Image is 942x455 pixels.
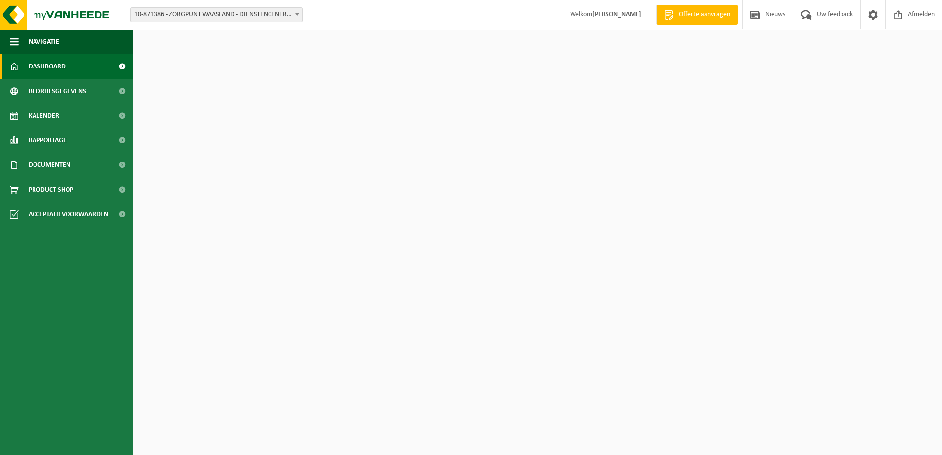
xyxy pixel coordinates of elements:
span: Dashboard [29,54,66,79]
strong: [PERSON_NAME] [592,11,641,18]
span: Product Shop [29,177,73,202]
span: Rapportage [29,128,67,153]
span: Bedrijfsgegevens [29,79,86,103]
a: Offerte aanvragen [656,5,738,25]
span: Kalender [29,103,59,128]
span: Navigatie [29,30,59,54]
span: 10-871386 - ZORGPUNT WAASLAND - DIENSTENCENTRUM HOUTMERE - ZWIJNDRECHT [130,7,303,22]
span: 10-871386 - ZORGPUNT WAASLAND - DIENSTENCENTRUM HOUTMERE - ZWIJNDRECHT [131,8,302,22]
span: Acceptatievoorwaarden [29,202,108,227]
span: Offerte aanvragen [676,10,733,20]
span: Documenten [29,153,70,177]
